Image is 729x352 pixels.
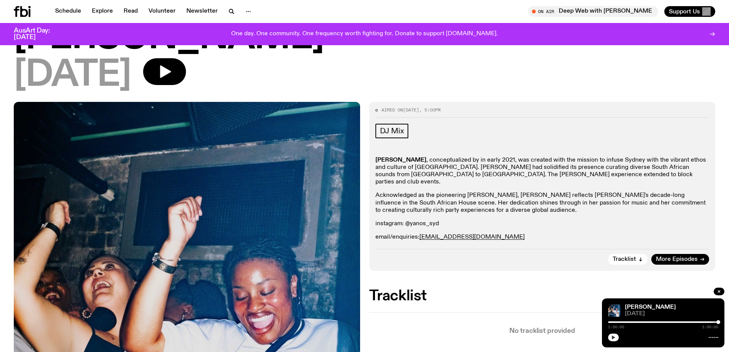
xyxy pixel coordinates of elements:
span: [DATE] [14,58,131,93]
span: [DATE] [625,311,718,317]
span: DJ Mix [380,127,404,135]
span: 1:00:00 [702,325,718,329]
a: [PERSON_NAME] [625,304,676,310]
span: Support Us [669,8,700,15]
button: Support Us [664,6,715,17]
a: Read [119,6,142,17]
span: Aired on [382,107,403,113]
span: 1:00:00 [608,325,624,329]
h3: AusArt Day: [DATE] [14,28,63,41]
strong: [PERSON_NAME] [375,157,426,163]
button: Tracklist [608,254,647,265]
p: No tracklist provided [369,328,716,334]
p: , conceptualized by in early 2021, was created with the mission to infuse Sydney with the vibrant... [375,157,709,186]
p: Acknowledged as the pioneering [PERSON_NAME], [PERSON_NAME] reflects [PERSON_NAME]'s decade-long ... [375,192,709,214]
a: Volunteer [144,6,180,17]
p: instagram: @yanos_syd [375,220,709,228]
a: More Episodes [651,254,709,265]
a: DJ Mix [375,124,409,138]
a: Newsletter [182,6,222,17]
p: One day. One community. One frequency worth fighting for. Donate to support [DOMAIN_NAME]. [231,31,498,38]
p: email/enquiries: [375,234,709,241]
span: Tracklist [613,257,636,262]
a: Schedule [51,6,86,17]
a: Explore [87,6,117,17]
span: More Episodes [656,257,698,262]
span: [DATE] [403,107,419,113]
h1: [PERSON_NAME] [14,21,715,55]
button: On AirDeep Web with [PERSON_NAME] [528,6,658,17]
a: [EMAIL_ADDRESS][DOMAIN_NAME] [419,234,525,240]
h2: Tracklist [369,289,716,303]
span: , 5:00pm [419,107,440,113]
